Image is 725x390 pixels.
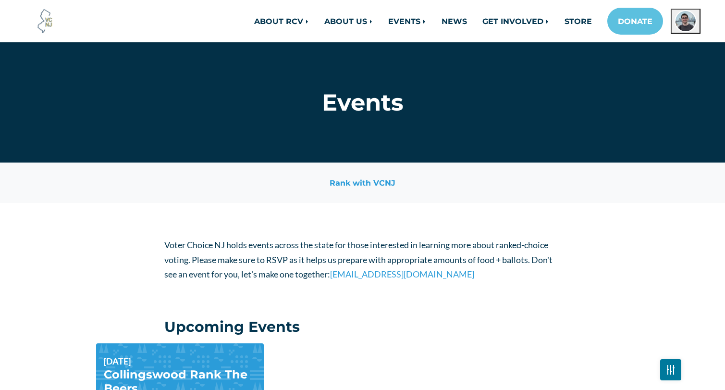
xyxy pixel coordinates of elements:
[164,238,561,282] p: Voter Choice NJ holds events across the state for those interested in learning more about ranked-...
[381,12,434,31] a: EVENTS
[165,8,700,35] nav: Main navigation
[557,12,600,31] a: STORE
[321,174,404,191] a: Rank with VCNJ
[671,9,700,34] button: Open profile menu for Jack Cunningham
[475,12,557,31] a: GET INVOLVED
[164,318,300,336] h3: Upcoming Events
[667,367,675,372] img: Fader
[607,8,663,35] a: DONATE
[164,88,561,116] h1: Events
[434,12,475,31] a: NEWS
[246,12,317,31] a: ABOUT RCV
[330,269,474,279] a: [EMAIL_ADDRESS][DOMAIN_NAME]
[317,12,381,31] a: ABOUT US
[675,10,697,32] img: Jack Cunningham
[104,356,131,366] b: [DATE]
[32,8,58,34] img: Voter Choice NJ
